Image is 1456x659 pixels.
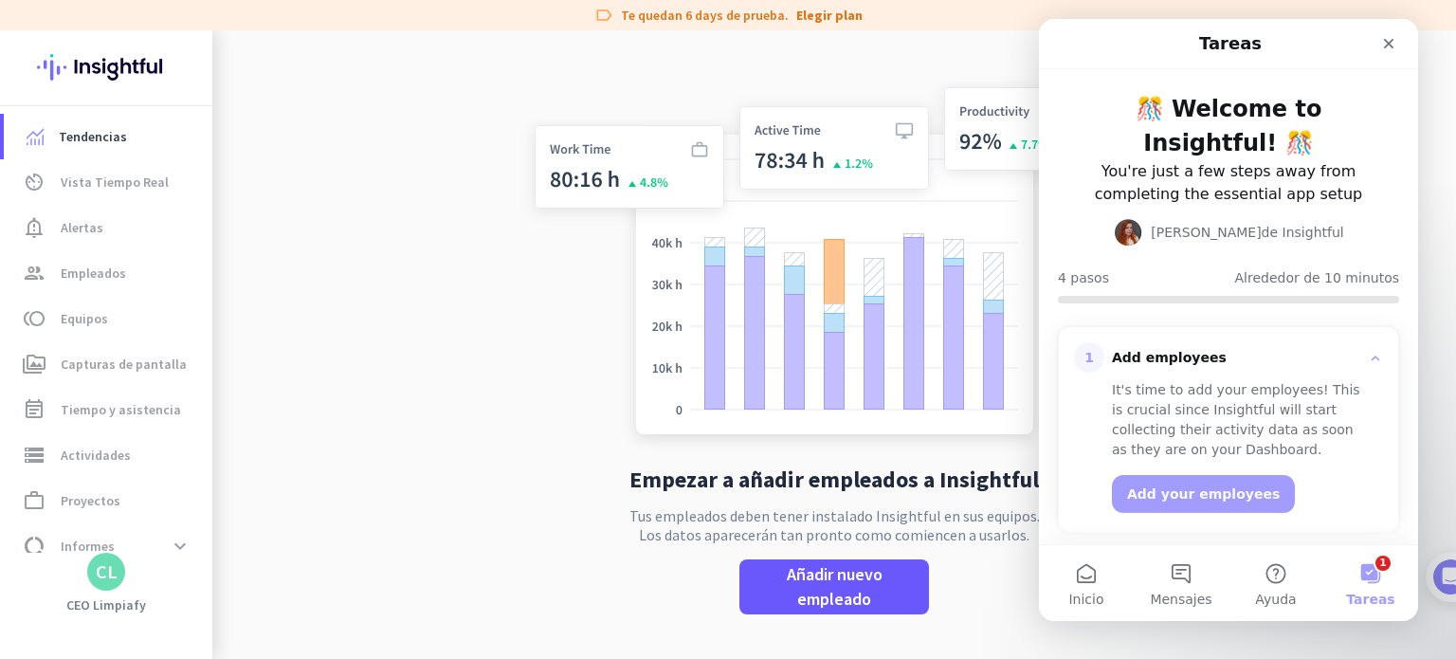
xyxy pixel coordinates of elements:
i: toll [23,307,45,330]
i: label [594,6,613,25]
span: Equipos [61,307,108,330]
i: storage [23,444,45,467]
i: work_outline [23,489,45,512]
span: Alertas [61,216,103,239]
a: storageActividades [4,432,212,478]
i: perm_media [23,353,45,375]
i: data_usage [23,535,45,558]
img: no-search-results [520,76,1148,453]
span: Capturas de pantalla [61,353,187,375]
a: groupEmpleados [4,250,212,296]
span: Tiempo y asistencia [61,398,181,421]
a: data_usageInformesexpand_more [4,523,212,569]
a: perm_mediaCapturas de pantalla [4,341,212,387]
a: notification_importantAlertas [4,205,212,250]
div: CL [96,562,118,581]
span: Vista Tiempo Real [61,171,169,193]
span: Proyectos [61,489,120,512]
span: Añadir nuevo empleado [755,562,914,612]
img: Insightful logo [37,30,175,104]
i: av_timer [23,171,45,193]
i: notification_important [23,216,45,239]
a: menu-itemTendencias [4,114,212,159]
a: work_outlineProyectos [4,478,212,523]
i: group [23,262,45,284]
button: Añadir nuevo empleado [739,559,929,614]
span: Empleados [61,262,126,284]
a: Elegir plan [796,6,863,25]
h2: Empezar a añadir empleados a Insightful [629,468,1039,491]
img: menu-item [27,128,44,145]
i: event_note [23,398,45,421]
span: Informes [61,535,115,558]
span: Actividades [61,444,131,467]
p: Tus empleados deben tener instalado Insightful en sus equipos. Los datos aparecerán tan pronto co... [629,506,1040,544]
a: event_noteTiempo y asistencia [4,387,212,432]
a: tollEquipos [4,296,212,341]
button: expand_more [163,529,197,563]
iframe: Intercom live chat [1039,19,1418,621]
span: Tendencias [59,125,127,148]
a: av_timerVista Tiempo Real [4,159,212,205]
